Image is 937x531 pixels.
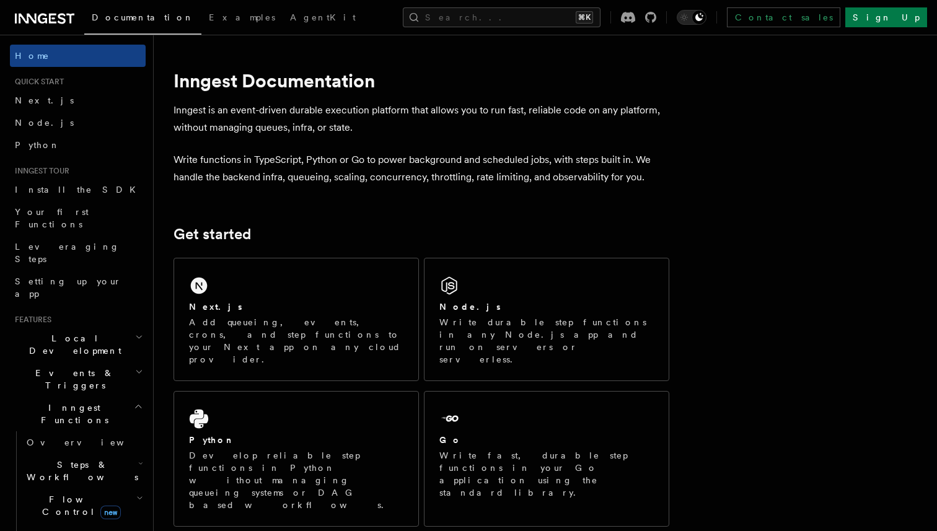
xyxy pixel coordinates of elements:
h1: Inngest Documentation [174,69,669,92]
p: Add queueing, events, crons, and step functions to your Next app on any cloud provider. [189,316,403,366]
a: Home [10,45,146,67]
a: Documentation [84,4,201,35]
a: Your first Functions [10,201,146,235]
span: Your first Functions [15,207,89,229]
span: Examples [209,12,275,22]
a: Setting up your app [10,270,146,305]
button: Toggle dark mode [677,10,706,25]
a: Next.jsAdd queueing, events, crons, and step functions to your Next app on any cloud provider. [174,258,419,381]
a: Next.js [10,89,146,112]
span: Overview [27,437,154,447]
button: Flow Controlnew [22,488,146,523]
span: Features [10,315,51,325]
button: Inngest Functions [10,397,146,431]
span: Inngest Functions [10,402,134,426]
button: Local Development [10,327,146,362]
span: Inngest tour [10,166,69,176]
span: AgentKit [290,12,356,22]
kbd: ⌘K [576,11,593,24]
a: GoWrite fast, durable step functions in your Go application using the standard library. [424,391,669,527]
span: Local Development [10,332,135,357]
a: Overview [22,431,146,454]
span: Next.js [15,95,74,105]
a: Examples [201,4,283,33]
span: Home [15,50,50,62]
h2: Go [439,434,462,446]
span: Flow Control [22,493,136,518]
p: Write functions in TypeScript, Python or Go to power background and scheduled jobs, with steps bu... [174,151,669,186]
a: AgentKit [283,4,363,33]
span: Node.js [15,118,74,128]
a: Python [10,134,146,156]
button: Events & Triggers [10,362,146,397]
span: Install the SDK [15,185,143,195]
button: Search...⌘K [403,7,600,27]
a: Get started [174,226,251,243]
p: Write fast, durable step functions in your Go application using the standard library. [439,449,654,499]
span: Steps & Workflows [22,459,138,483]
h2: Python [189,434,235,446]
h2: Next.js [189,301,242,313]
a: Node.jsWrite durable step functions in any Node.js app and run on servers or serverless. [424,258,669,381]
span: Leveraging Steps [15,242,120,264]
span: Documentation [92,12,194,22]
button: Steps & Workflows [22,454,146,488]
span: Events & Triggers [10,367,135,392]
span: Python [15,140,60,150]
a: Install the SDK [10,178,146,201]
p: Develop reliable step functions in Python without managing queueing systems or DAG based workflows. [189,449,403,511]
span: Setting up your app [15,276,121,299]
a: Node.js [10,112,146,134]
a: Leveraging Steps [10,235,146,270]
p: Write durable step functions in any Node.js app and run on servers or serverless. [439,316,654,366]
p: Inngest is an event-driven durable execution platform that allows you to run fast, reliable code ... [174,102,669,136]
span: Quick start [10,77,64,87]
a: PythonDevelop reliable step functions in Python without managing queueing systems or DAG based wo... [174,391,419,527]
h2: Node.js [439,301,501,313]
a: Contact sales [727,7,840,27]
span: new [100,506,121,519]
a: Sign Up [845,7,927,27]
